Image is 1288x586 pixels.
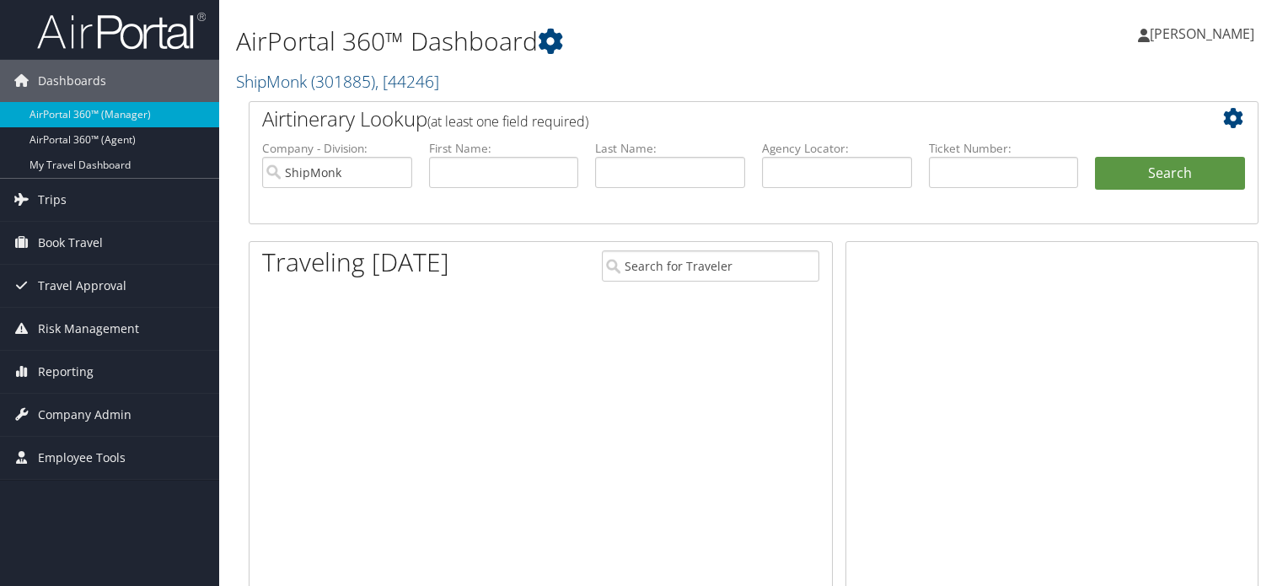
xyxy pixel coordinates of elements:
[38,308,139,350] span: Risk Management
[38,351,94,393] span: Reporting
[38,222,103,264] span: Book Travel
[262,245,449,280] h1: Traveling [DATE]
[236,24,926,59] h1: AirPortal 360™ Dashboard
[38,265,126,307] span: Travel Approval
[262,105,1161,133] h2: Airtinerary Lookup
[38,437,126,479] span: Employee Tools
[311,70,375,93] span: ( 301885 )
[236,70,439,93] a: ShipMonk
[427,112,588,131] span: (at least one field required)
[37,11,206,51] img: airportal-logo.png
[762,140,912,157] label: Agency Locator:
[375,70,439,93] span: , [ 44246 ]
[429,140,579,157] label: First Name:
[602,250,819,282] input: Search for Traveler
[1150,24,1254,43] span: [PERSON_NAME]
[38,60,106,102] span: Dashboards
[595,140,745,157] label: Last Name:
[1138,8,1271,59] a: [PERSON_NAME]
[929,140,1079,157] label: Ticket Number:
[38,394,131,436] span: Company Admin
[1095,157,1245,191] button: Search
[262,140,412,157] label: Company - Division:
[38,179,67,221] span: Trips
